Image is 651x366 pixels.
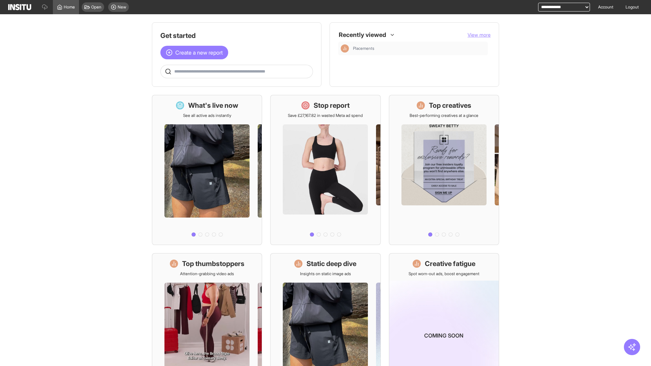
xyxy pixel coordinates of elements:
button: Create a new report [160,46,228,59]
p: Attention-grabbing video ads [180,271,234,277]
span: Create a new report [175,48,223,57]
span: New [118,4,126,10]
h1: Static deep dive [307,259,356,268]
h1: Stop report [314,101,350,110]
p: Insights on static image ads [300,271,351,277]
h1: What's live now [188,101,238,110]
a: Top creativesBest-performing creatives at a glance [389,95,499,245]
a: What's live nowSee all active ads instantly [152,95,262,245]
p: Best-performing creatives at a glance [410,113,478,118]
button: View more [468,32,491,38]
span: Placements [353,46,485,51]
span: Placements [353,46,374,51]
span: Open [91,4,101,10]
p: See all active ads instantly [183,113,231,118]
h1: Get started [160,31,313,40]
span: Home [64,4,75,10]
p: Save £27,167.82 in wasted Meta ad spend [288,113,363,118]
img: Logo [8,4,31,10]
h1: Top thumbstoppers [182,259,244,268]
div: Insights [341,44,349,53]
a: Stop reportSave £27,167.82 in wasted Meta ad spend [270,95,380,245]
h1: Top creatives [429,101,471,110]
